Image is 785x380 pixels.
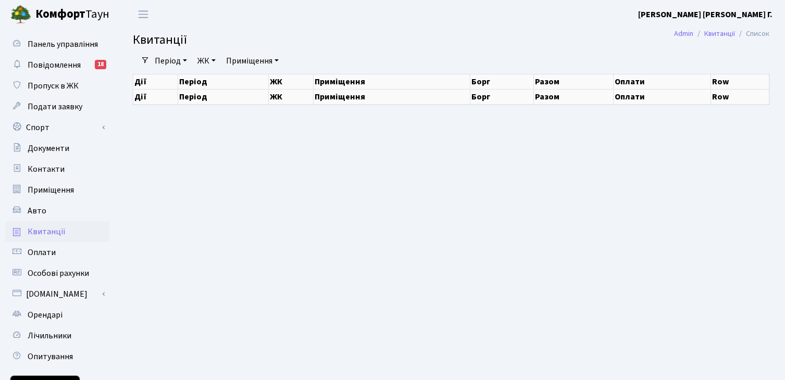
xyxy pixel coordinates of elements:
span: Таун [35,6,109,23]
span: Орендарі [28,309,63,321]
th: Разом [533,89,614,104]
a: Подати заявку [5,96,109,117]
a: Орендарі [5,305,109,325]
th: Разом [533,74,614,89]
span: Пропуск в ЖК [28,80,79,92]
th: Row [711,89,769,104]
span: Опитування [28,351,73,362]
th: ЖК [269,74,314,89]
span: Документи [28,143,69,154]
th: ЖК [269,89,314,104]
a: Авто [5,200,109,221]
th: Дії [133,89,178,104]
th: Період [178,74,268,89]
a: Квитанції [5,221,109,242]
a: Оплати [5,242,109,263]
li: Список [735,28,769,40]
a: Опитування [5,346,109,367]
th: Оплати [614,89,711,104]
a: ЖК [193,52,220,70]
a: Лічильники [5,325,109,346]
span: Квитанції [28,226,66,237]
a: [DOMAIN_NAME] [5,284,109,305]
nav: breadcrumb [658,23,785,45]
span: Лічильники [28,330,71,341]
th: Оплати [614,74,711,89]
b: Комфорт [35,6,85,22]
button: Переключити навігацію [130,6,156,23]
th: Період [178,89,268,104]
span: Контакти [28,163,65,175]
a: Документи [5,138,109,159]
a: Повідомлення18 [5,55,109,75]
th: Борг [470,89,533,104]
span: Приміщення [28,184,74,196]
a: Приміщення [222,52,283,70]
span: Подати заявку [28,101,82,112]
div: 18 [95,60,106,69]
b: [PERSON_NAME] [PERSON_NAME] Г. [638,9,772,20]
span: Авто [28,205,46,217]
img: logo.png [10,4,31,25]
span: Оплати [28,247,56,258]
a: Admin [674,28,693,39]
a: Квитанції [704,28,735,39]
span: Панель управління [28,39,98,50]
a: Період [151,52,191,70]
a: Контакти [5,159,109,180]
th: Row [711,74,769,89]
a: [PERSON_NAME] [PERSON_NAME] Г. [638,8,772,21]
a: Пропуск в ЖК [5,75,109,96]
th: Приміщення [313,89,470,104]
a: Особові рахунки [5,263,109,284]
span: Особові рахунки [28,268,89,279]
th: Борг [470,74,533,89]
a: Панель управління [5,34,109,55]
span: Квитанції [133,31,187,49]
th: Приміщення [313,74,470,89]
a: Спорт [5,117,109,138]
span: Повідомлення [28,59,81,71]
a: Приміщення [5,180,109,200]
th: Дії [133,74,178,89]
